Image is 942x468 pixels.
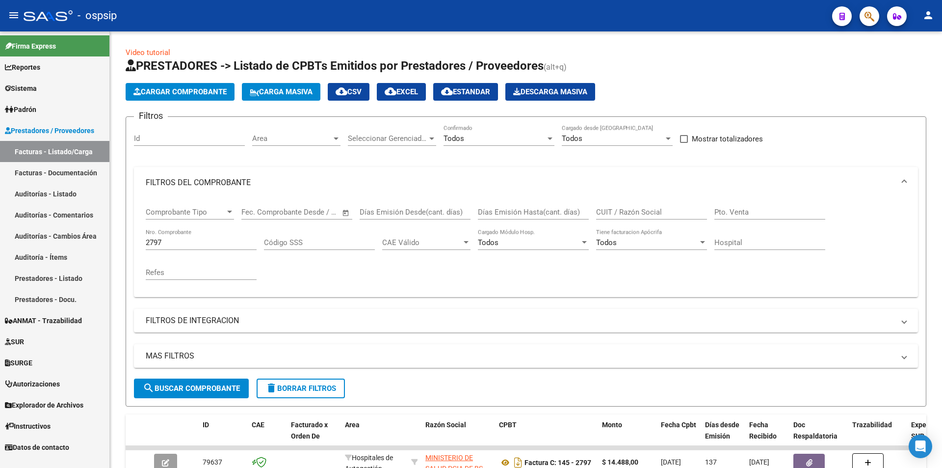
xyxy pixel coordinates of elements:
[495,414,598,458] datatable-header-cell: CPBT
[143,384,240,393] span: Buscar Comprobante
[126,83,235,101] button: Cargar Comprobante
[657,414,701,458] datatable-header-cell: Fecha Cpbt
[425,421,466,429] span: Razón Social
[441,85,453,97] mat-icon: cloud_download
[909,435,932,458] div: Open Intercom Messenger
[146,315,894,326] mat-panel-title: FILTROS DE INTEGRACION
[341,414,407,458] datatable-header-cell: Area
[340,207,352,219] button: Open calendar
[134,109,168,123] h3: Filtros
[345,421,360,429] span: Area
[203,421,209,429] span: ID
[505,83,595,101] app-download-masive: Descarga masiva de comprobantes (adjuntos)
[133,87,227,96] span: Cargar Comprobante
[385,87,418,96] span: EXCEL
[513,87,587,96] span: Descarga Masiva
[5,358,32,368] span: SURGE
[793,421,837,440] span: Doc Respaldatoria
[382,238,462,247] span: CAE Válido
[287,414,341,458] datatable-header-cell: Facturado x Orden De
[257,379,345,398] button: Borrar Filtros
[5,41,56,52] span: Firma Express
[852,421,892,429] span: Trazabilidad
[5,83,37,94] span: Sistema
[252,421,264,429] span: CAE
[661,458,681,466] span: [DATE]
[252,134,332,143] span: Area
[596,238,617,247] span: Todos
[134,379,249,398] button: Buscar Comprobante
[146,177,894,188] mat-panel-title: FILTROS DEL COMPROBANTE
[8,9,20,21] mat-icon: menu
[692,133,763,145] span: Mostrar totalizadores
[5,336,24,347] span: SUR
[441,87,490,96] span: Estandar
[265,382,277,394] mat-icon: delete
[203,458,222,466] span: 79637
[250,87,313,96] span: Carga Masiva
[705,421,739,440] span: Días desde Emisión
[143,382,155,394] mat-icon: search
[598,414,657,458] datatable-header-cell: Monto
[265,384,336,393] span: Borrar Filtros
[749,458,769,466] span: [DATE]
[5,104,36,115] span: Padrón
[126,48,170,57] a: Video tutorial
[701,414,745,458] datatable-header-cell: Días desde Emisión
[705,458,717,466] span: 137
[134,198,918,297] div: FILTROS DEL COMPROBANTE
[5,125,94,136] span: Prestadores / Proveedores
[848,414,907,458] datatable-header-cell: Trazabilidad
[5,379,60,389] span: Autorizaciones
[749,421,777,440] span: Fecha Recibido
[5,400,83,411] span: Explorador de Archivos
[377,83,426,101] button: EXCEL
[134,309,918,332] mat-expansion-panel-header: FILTROS DE INTEGRACION
[562,134,582,143] span: Todos
[328,83,369,101] button: CSV
[241,208,273,217] input: Start date
[336,85,347,97] mat-icon: cloud_download
[248,414,287,458] datatable-header-cell: CAE
[922,9,934,21] mat-icon: person
[134,167,918,198] mat-expansion-panel-header: FILTROS DEL COMPROBANTE
[444,134,464,143] span: Todos
[433,83,498,101] button: Estandar
[134,344,918,368] mat-expansion-panel-header: MAS FILTROS
[126,59,544,73] span: PRESTADORES -> Listado de CPBTs Emitidos por Prestadores / Proveedores
[242,83,320,101] button: Carga Masiva
[199,414,248,458] datatable-header-cell: ID
[146,351,894,361] mat-panel-title: MAS FILTROS
[602,458,638,466] strong: $ 14.488,00
[348,134,427,143] span: Seleccionar Gerenciador
[5,421,51,432] span: Instructivos
[385,85,396,97] mat-icon: cloud_download
[5,315,82,326] span: ANMAT - Trazabilidad
[505,83,595,101] button: Descarga Masiva
[745,414,789,458] datatable-header-cell: Fecha Recibido
[661,421,696,429] span: Fecha Cpbt
[544,62,567,72] span: (alt+q)
[602,421,622,429] span: Monto
[146,208,225,217] span: Comprobante Tipo
[524,459,591,467] strong: Factura C: 145 - 2797
[78,5,117,27] span: - ospsip
[499,421,517,429] span: CPBT
[5,442,69,453] span: Datos de contacto
[421,414,495,458] datatable-header-cell: Razón Social
[789,414,848,458] datatable-header-cell: Doc Respaldatoria
[478,238,498,247] span: Todos
[291,421,328,440] span: Facturado x Orden De
[5,62,40,73] span: Reportes
[282,208,330,217] input: End date
[336,87,362,96] span: CSV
